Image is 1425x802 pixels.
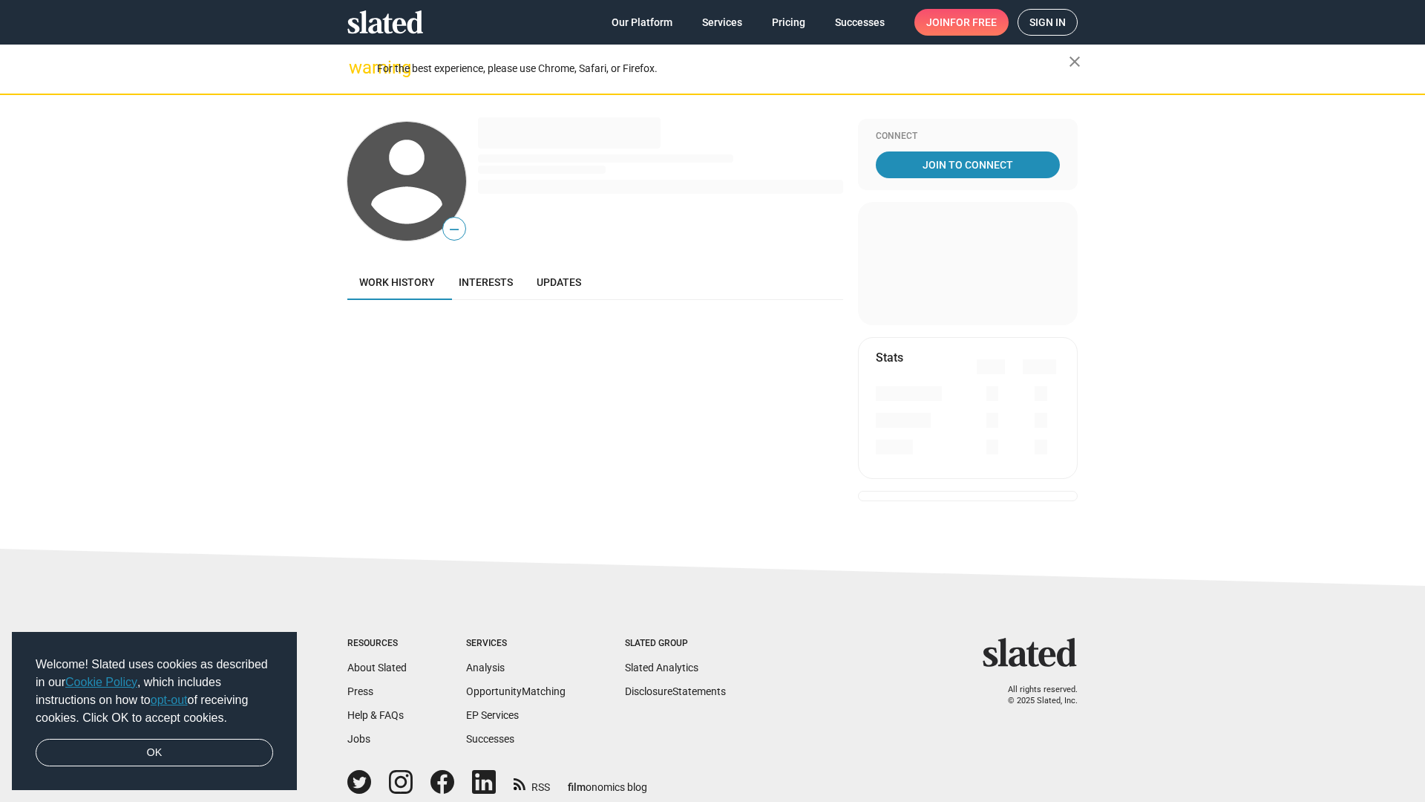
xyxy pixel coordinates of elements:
[459,276,513,288] span: Interests
[1018,9,1078,36] a: Sign in
[876,131,1060,143] div: Connect
[443,220,465,239] span: —
[347,709,404,721] a: Help & FAQs
[823,9,897,36] a: Successes
[36,656,273,727] span: Welcome! Slated uses cookies as described in our , which includes instructions on how to of recei...
[612,9,672,36] span: Our Platform
[876,151,1060,178] a: Join To Connect
[926,9,997,36] span: Join
[377,59,1069,79] div: For the best experience, please use Chrome, Safari, or Firefox.
[702,9,742,36] span: Services
[447,264,525,300] a: Interests
[466,709,519,721] a: EP Services
[835,9,885,36] span: Successes
[876,350,903,365] mat-card-title: Stats
[625,638,726,650] div: Slated Group
[950,9,997,36] span: for free
[568,781,586,793] span: film
[914,9,1009,36] a: Joinfor free
[466,685,566,697] a: OpportunityMatching
[625,662,698,674] a: Slated Analytics
[772,9,805,36] span: Pricing
[347,685,373,697] a: Press
[1029,10,1066,35] span: Sign in
[347,264,447,300] a: Work history
[568,769,647,795] a: filmonomics blog
[992,685,1078,706] p: All rights reserved. © 2025 Slated, Inc.
[36,739,273,767] a: dismiss cookie message
[690,9,754,36] a: Services
[359,276,435,288] span: Work history
[12,632,297,791] div: cookieconsent
[347,662,407,674] a: About Slated
[65,676,137,688] a: Cookie Policy
[537,276,581,288] span: Updates
[760,9,817,36] a: Pricing
[349,59,367,76] mat-icon: warning
[466,662,505,674] a: Analysis
[625,685,726,697] a: DisclosureStatements
[347,733,370,745] a: Jobs
[151,694,188,706] a: opt-out
[879,151,1057,178] span: Join To Connect
[1066,53,1084,71] mat-icon: close
[466,638,566,650] div: Services
[466,733,514,745] a: Successes
[600,9,684,36] a: Our Platform
[525,264,593,300] a: Updates
[347,638,407,650] div: Resources
[514,772,550,795] a: RSS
